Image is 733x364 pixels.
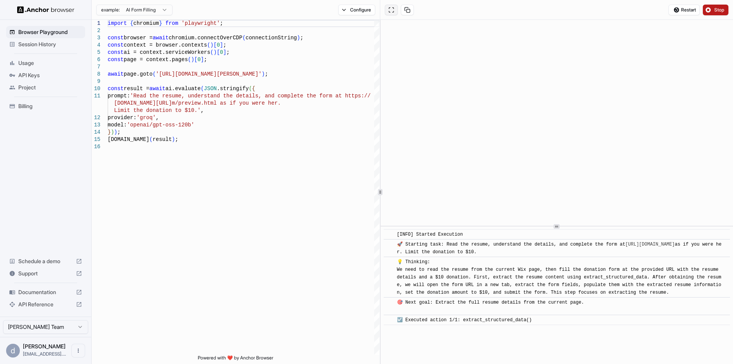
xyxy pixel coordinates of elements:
[291,93,371,99] span: lete the form at https://
[108,129,111,135] span: }
[213,42,216,48] span: [
[108,93,130,99] span: prompt:
[18,301,73,308] span: API Reference
[387,316,391,324] span: ​
[6,344,20,358] div: d
[223,49,226,55] span: ]
[6,57,85,69] div: Usage
[223,42,226,48] span: ;
[201,107,204,113] span: ,
[226,49,229,55] span: ;
[108,86,124,92] span: const
[133,20,159,26] span: chromium
[159,20,162,26] span: }
[220,20,223,26] span: ;
[204,57,207,63] span: ;
[92,49,100,56] div: 5
[111,129,114,135] span: )
[23,351,66,357] span: 0822994@gmail.com
[220,42,223,48] span: ]
[92,56,100,63] div: 6
[124,42,207,48] span: context = browser.contexts
[108,122,127,128] span: model:
[703,5,728,15] button: Stop
[6,26,85,38] div: Browser Playground
[92,129,100,136] div: 14
[625,242,675,247] a: [URL][DOMAIN_NAME]
[668,5,700,15] button: Restart
[108,136,149,142] span: [DOMAIN_NAME]
[153,71,156,77] span: (
[217,49,220,55] span: [
[217,42,220,48] span: 0
[137,115,156,121] span: 'groq'
[242,35,245,41] span: (
[6,298,85,311] div: API Reference
[108,115,137,121] span: provider:
[201,57,204,63] span: ]
[153,35,169,41] span: await
[194,57,197,63] span: [
[217,86,249,92] span: .stringify
[124,49,210,55] span: ai = context.serviceWorkers
[6,38,85,50] div: Session History
[18,28,82,36] span: Browser Playground
[397,242,722,255] span: 🚀 Starting task: Read the resume, understand the details, and complete the form at as if you were...
[114,100,172,106] span: [DOMAIN_NAME][URL]
[249,86,252,92] span: (
[204,86,217,92] span: JSON
[108,49,124,55] span: const
[108,35,124,41] span: const
[213,49,216,55] span: )
[338,5,375,15] button: Configure
[175,136,178,142] span: ;
[397,300,584,313] span: 🎯 Next goal: Extract the full resume details from the current page.
[92,27,100,34] div: 2
[181,20,220,26] span: 'playwright'
[172,136,175,142] span: )
[220,49,223,55] span: 0
[18,288,73,296] span: Documentation
[108,20,127,26] span: import
[130,20,133,26] span: {
[92,114,100,121] div: 12
[108,57,124,63] span: const
[92,42,100,49] div: 4
[127,122,194,128] span: 'openai/gpt-oss-120b'
[23,343,66,349] span: d weinberger
[397,232,463,237] span: [INFO] Started Execution
[197,57,200,63] span: 0
[387,258,391,266] span: ​
[124,86,149,92] span: result =
[18,40,82,48] span: Session History
[387,299,391,306] span: ​
[6,81,85,94] div: Project
[714,7,725,13] span: Stop
[191,57,194,63] span: )
[6,100,85,112] div: Billing
[6,255,85,267] div: Schedule a demo
[172,100,281,106] span: m/preview.html as if you were her.
[397,259,722,295] span: 💡 Thinking: We need to read the resume from the current Wix page, then fill the donation form at ...
[210,49,213,55] span: (
[92,71,100,78] div: 8
[165,86,200,92] span: ai.evaluate
[92,136,100,143] div: 15
[149,136,152,142] span: (
[101,7,120,13] span: example:
[124,71,153,77] span: page.goto
[681,7,696,13] span: Restart
[401,5,414,15] button: Copy session ID
[156,115,159,121] span: ,
[108,42,124,48] span: const
[114,129,117,135] span: )
[300,35,303,41] span: ;
[18,102,82,110] span: Billing
[92,63,100,71] div: 7
[245,35,297,41] span: connectionString
[149,86,165,92] span: await
[6,286,85,298] div: Documentation
[124,57,188,63] span: page = context.pages
[18,270,73,277] span: Support
[18,59,82,67] span: Usage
